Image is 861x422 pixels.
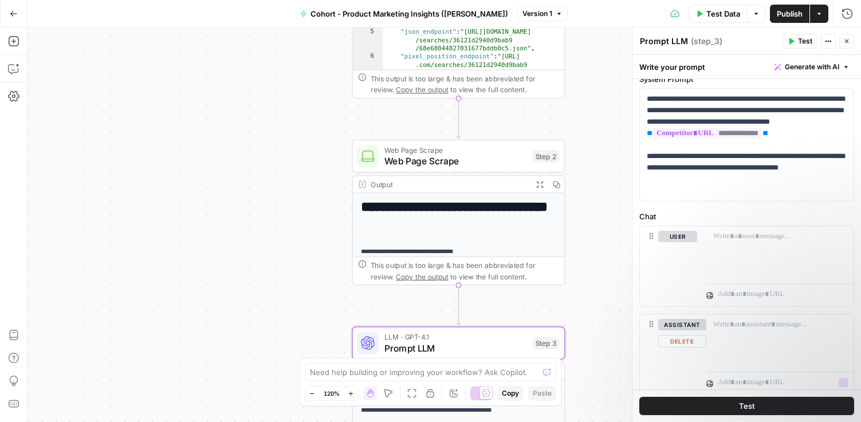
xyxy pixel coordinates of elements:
[371,260,559,282] div: This output is too large & has been abbreviated for review. to view the full content.
[798,36,812,46] span: Test
[639,211,854,222] label: Chat
[457,98,461,139] g: Edge from step_1 to step_2
[371,179,528,190] div: Output
[658,231,697,242] button: user
[457,285,461,325] g: Edge from step_2 to step_3
[522,9,552,19] span: Version 1
[770,60,854,74] button: Generate with AI
[528,386,556,401] button: Paste
[689,5,747,23] button: Test Data
[384,144,528,155] span: Web Page Scrape
[533,337,559,349] div: Step 3
[533,388,552,399] span: Paste
[384,341,528,355] span: Prompt LLM
[293,5,515,23] button: Cohort - Product Marketing Insights ([PERSON_NAME])
[706,8,740,19] span: Test Data
[640,314,697,395] div: assistantDelete
[640,36,688,47] textarea: Prompt LLM
[310,8,508,19] span: Cohort - Product Marketing Insights ([PERSON_NAME])
[639,397,854,415] button: Test
[502,388,519,399] span: Copy
[353,27,383,52] div: 5
[658,319,706,330] button: assistant
[396,85,448,93] span: Copy the output
[639,73,854,85] label: System Prompt
[517,6,568,21] button: Version 1
[739,400,755,412] span: Test
[384,332,528,342] span: LLM · GPT-4.1
[785,62,839,72] span: Generate with AI
[497,386,524,401] button: Copy
[777,8,803,19] span: Publish
[783,34,817,49] button: Test
[691,36,722,47] span: ( step_3 )
[640,226,697,306] div: user
[371,73,559,95] div: This output is too large & has been abbreviated for review. to view the full content.
[353,53,383,86] div: 6
[396,273,448,281] span: Copy the output
[384,154,528,168] span: Web Page Scrape
[632,55,861,78] div: Write your prompt
[770,5,809,23] button: Publish
[324,389,340,398] span: 120%
[533,150,559,163] div: Step 2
